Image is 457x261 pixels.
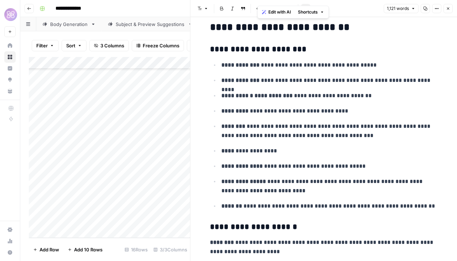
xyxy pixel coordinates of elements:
button: 1,121 words [384,4,419,13]
a: Usage [4,235,16,247]
span: Sort [66,42,75,49]
a: Browse [4,51,16,63]
div: Subject & Preview Suggestions [116,21,185,28]
a: Insights [4,63,16,74]
button: 3 Columns [89,40,129,51]
span: Add Row [40,246,59,253]
button: Add 10 Rows [63,244,107,255]
span: Freeze Columns [143,42,179,49]
a: Opportunities [4,74,16,85]
a: Your Data [4,85,16,97]
button: Workspace: HoneyLove [4,6,16,24]
img: HoneyLove Logo [4,8,17,21]
div: 16 Rows [122,244,151,255]
span: 3 Columns [100,42,124,49]
button: Freeze Columns [132,40,184,51]
span: Shortcuts [298,9,318,15]
button: Edit with AI [259,7,294,17]
span: Edit with AI [268,9,291,15]
a: Body Generation [36,17,102,31]
button: Shortcuts [295,7,327,17]
button: Filter [32,40,59,51]
button: Add Row [29,244,63,255]
span: 1,121 words [387,5,409,12]
a: Home [4,40,16,51]
a: Subject & Preview Suggestions [102,17,199,31]
button: Help + Support [4,247,16,258]
div: Body Generation [50,21,88,28]
a: Settings [4,224,16,235]
span: Add 10 Rows [74,246,103,253]
div: 3/3 Columns [151,244,190,255]
button: Sort [62,40,86,51]
span: Filter [36,42,48,49]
